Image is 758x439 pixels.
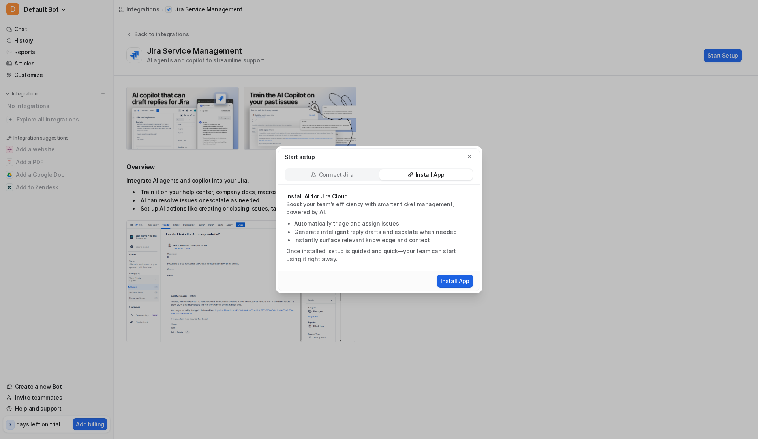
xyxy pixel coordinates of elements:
[319,171,354,179] p: Connect Jira
[294,228,472,236] li: Generate intelligent reply drafts and escalate when needed
[294,236,472,244] li: Instantly surface relevant knowledge and context
[294,219,472,228] li: Automatically triage and assign issues
[285,153,315,161] p: Start setup
[286,192,472,200] p: Install AI for Jira Cloud
[286,247,472,263] p: Once installed, setup is guided and quick—your team can start using it right away.
[416,171,445,179] p: Install App
[437,275,473,288] button: Install App
[286,200,472,216] p: Boost your team’s efficiency with smarter ticket management, powered by AI.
